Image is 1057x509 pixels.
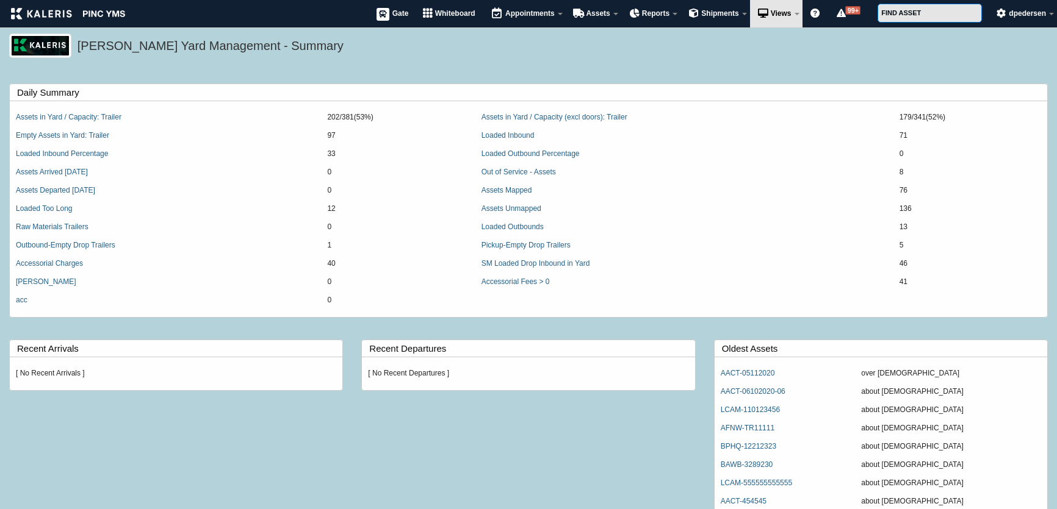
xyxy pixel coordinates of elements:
[721,460,773,469] a: BAWB-3289230
[855,438,1047,456] td: about [DEMOGRAPHIC_DATA]
[771,9,792,18] span: Views
[16,204,73,213] a: Loaded Too Long
[893,255,1047,273] td: 46
[1009,9,1046,18] span: dpedersen
[845,6,860,15] span: 99+
[482,277,550,286] a: Accessorial Fees > 0
[893,200,1047,218] td: 136
[321,255,475,273] td: 40
[482,113,627,121] a: Assets in Yard / Capacity (excl doors): Trailer
[321,145,475,163] td: 33
[369,340,694,357] label: Recent Departures
[16,113,121,121] a: Assets in Yard / Capacity: Trailer
[16,149,108,158] a: Loaded Inbound Percentage
[435,9,475,18] span: Whiteboard
[855,401,1047,419] td: about [DEMOGRAPHIC_DATA]
[16,222,88,231] a: Raw Materials Trailers
[16,296,27,304] a: acc
[893,163,1047,182] td: 8
[392,9,409,18] span: Gate
[855,365,1047,383] td: over [DEMOGRAPHIC_DATA]
[78,37,1042,58] h5: [PERSON_NAME] Yard Management - Summary
[586,9,610,18] span: Assets
[321,218,475,237] td: 0
[721,442,776,450] a: BPHQ-12212323
[893,109,1047,127] td: 179/341(52%)
[482,168,556,176] a: Out of Service - Assets
[482,222,544,231] a: Loaded Outbounds
[321,273,475,291] td: 0
[855,456,1047,474] td: about [DEMOGRAPHIC_DATA]
[721,369,775,377] a: AACT-05112020
[11,8,125,20] img: kaleris_pinc-9d9452ea2abe8761a8e09321c3823821456f7e8afc7303df8a03059e807e3f55.png
[878,4,982,23] input: FIND ASSET
[9,34,71,58] img: logo_pnc-prd.png
[482,241,571,249] a: Pickup-Empty Drop Trailers
[321,163,475,182] td: 0
[482,259,590,268] a: SM Loaded Drop Inbound in Yard
[321,127,475,145] td: 97
[893,218,1047,237] td: 13
[16,168,88,176] a: Assets Arrived [DATE]
[721,405,780,414] a: LCAM-110123456
[701,9,738,18] span: Shipments
[16,277,76,286] a: [PERSON_NAME]
[321,291,475,310] td: 0
[893,127,1047,145] td: 71
[893,273,1047,291] td: 41
[482,186,532,194] a: Assets Mapped
[321,182,475,200] td: 0
[505,9,555,18] span: Appointments
[16,369,85,377] em: [ No Recent Arrivals ]
[721,497,767,505] a: AACT-454545
[16,241,115,249] a: Outbound-Empty Drop Trailers
[482,204,541,213] a: Assets Unmapped
[721,387,785,396] a: AACT-06102020-06
[368,369,449,377] em: [ No Recent Departures ]
[893,145,1047,163] td: 0
[482,131,535,140] a: Loaded Inbound
[721,424,774,432] a: AFNW-TR11111
[721,479,792,487] a: LCAM-555555555555
[482,149,580,158] a: Loaded Outbound Percentage
[722,340,1047,357] label: Oldest Assets
[855,474,1047,493] td: about [DEMOGRAPHIC_DATA]
[893,237,1047,255] td: 5
[855,383,1047,401] td: about [DEMOGRAPHIC_DATA]
[17,84,1047,101] label: Daily Summary
[893,182,1047,200] td: 76
[16,259,83,268] a: Accessorial Charges
[321,109,475,127] td: 202/381(53%)
[855,419,1047,438] td: about [DEMOGRAPHIC_DATA]
[642,9,669,18] span: Reports
[321,237,475,255] td: 1
[16,131,109,140] a: Empty Assets in Yard: Trailer
[17,340,342,357] label: Recent Arrivals
[16,186,95,194] a: Assets Departed [DATE]
[321,200,475,218] td: 12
